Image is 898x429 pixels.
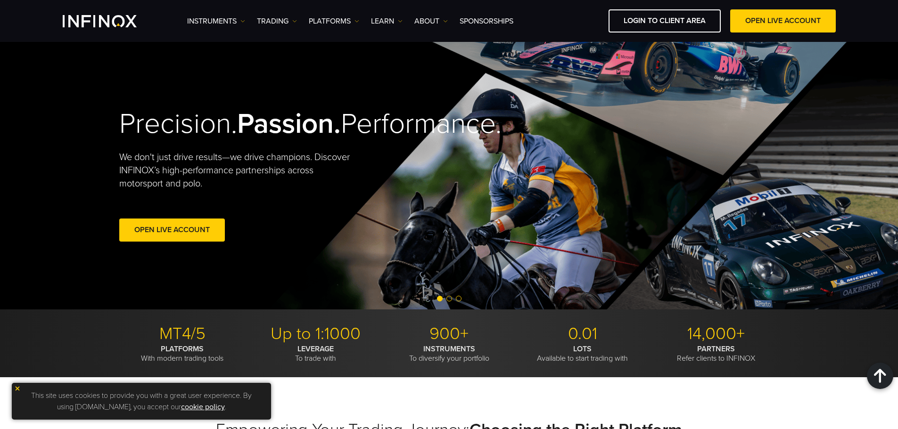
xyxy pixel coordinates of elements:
strong: LOTS [573,344,592,354]
p: Refer clients to INFINOX [653,344,779,363]
a: cookie policy [181,402,225,412]
p: This site uses cookies to provide you with a great user experience. By using [DOMAIN_NAME], you a... [16,388,266,415]
p: Available to start trading with [519,344,646,363]
span: Go to slide 3 [456,296,461,301]
a: SPONSORSHIPS [460,16,513,27]
a: OPEN LIVE ACCOUNT [730,9,836,32]
p: To diversify your portfolio [386,344,512,363]
p: MT4/5 [119,324,246,344]
p: To trade with [253,344,379,363]
p: We don't just drive results—we drive champions. Discover INFINOX’s high-performance partnerships ... [119,151,357,190]
strong: PARTNERS [697,344,735,354]
a: ABOUT [414,16,448,27]
strong: Passion. [237,107,341,141]
a: Instruments [187,16,245,27]
p: 14,000+ [653,324,779,344]
strong: PLATFORMS [161,344,204,354]
a: LOGIN TO CLIENT AREA [609,9,721,32]
span: Go to slide 2 [446,296,452,301]
strong: INSTRUMENTS [423,344,475,354]
strong: LEVERAGE [297,344,334,354]
p: 0.01 [519,324,646,344]
a: Open Live Account [119,219,225,242]
a: TRADING [257,16,297,27]
p: With modern trading tools [119,344,246,363]
p: 900+ [386,324,512,344]
a: PLATFORMS [309,16,359,27]
p: Up to 1:1000 [253,324,379,344]
h2: Precision. Performance. [119,107,416,141]
a: Learn [371,16,403,27]
a: INFINOX Logo [63,15,159,27]
img: yellow close icon [14,385,21,392]
span: Go to slide 1 [437,296,443,301]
